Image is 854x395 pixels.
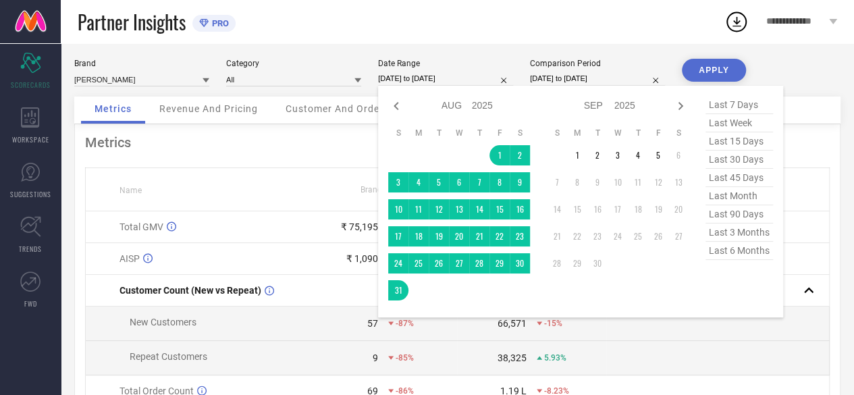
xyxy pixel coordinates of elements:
span: last week [705,114,773,132]
td: Fri Sep 19 2025 [648,199,668,219]
td: Thu Aug 21 2025 [469,226,489,246]
td: Sat Sep 06 2025 [668,145,689,165]
td: Fri Aug 29 2025 [489,253,510,273]
td: Sat Aug 16 2025 [510,199,530,219]
div: 9 [373,352,378,363]
td: Wed Sep 03 2025 [608,145,628,165]
th: Wednesday [449,128,469,138]
span: AISP [119,253,140,264]
th: Friday [648,128,668,138]
td: Sat Sep 20 2025 [668,199,689,219]
td: Fri Sep 26 2025 [648,226,668,246]
td: Sun Aug 31 2025 [388,280,408,300]
span: last 30 days [705,151,773,169]
td: Sat Aug 09 2025 [510,172,530,192]
span: last 15 days [705,132,773,151]
span: SUGGESTIONS [10,189,51,199]
td: Mon Sep 15 2025 [567,199,587,219]
div: Brand [74,59,209,68]
th: Tuesday [429,128,449,138]
span: -15% [544,319,562,328]
th: Saturday [510,128,530,138]
td: Fri Aug 08 2025 [489,172,510,192]
th: Thursday [628,128,648,138]
td: Wed Aug 27 2025 [449,253,469,273]
td: Sun Aug 03 2025 [388,172,408,192]
td: Sat Sep 27 2025 [668,226,689,246]
td: Wed Sep 17 2025 [608,199,628,219]
td: Sun Sep 14 2025 [547,199,567,219]
td: Sun Sep 28 2025 [547,253,567,273]
input: Select comparison period [530,72,665,86]
span: -87% [396,319,414,328]
td: Sun Sep 07 2025 [547,172,567,192]
td: Tue Sep 16 2025 [587,199,608,219]
td: Sun Aug 10 2025 [388,199,408,219]
td: Tue Sep 23 2025 [587,226,608,246]
div: Category [226,59,361,68]
td: Thu Aug 07 2025 [469,172,489,192]
td: Sat Aug 02 2025 [510,145,530,165]
td: Mon Aug 11 2025 [408,199,429,219]
span: Customer Count (New vs Repeat) [119,285,261,296]
td: Sat Aug 30 2025 [510,253,530,273]
th: Thursday [469,128,489,138]
th: Wednesday [608,128,628,138]
span: last month [705,187,773,205]
span: Metrics [95,103,132,114]
td: Mon Sep 22 2025 [567,226,587,246]
td: Tue Aug 05 2025 [429,172,449,192]
td: Thu Sep 11 2025 [628,172,648,192]
td: Tue Sep 30 2025 [587,253,608,273]
td: Fri Aug 01 2025 [489,145,510,165]
td: Fri Sep 05 2025 [648,145,668,165]
span: Customer And Orders [286,103,389,114]
div: Date Range [378,59,513,68]
th: Tuesday [587,128,608,138]
td: Mon Aug 25 2025 [408,253,429,273]
td: Wed Sep 24 2025 [608,226,628,246]
span: last 3 months [705,223,773,242]
span: -85% [396,353,414,363]
td: Sun Aug 17 2025 [388,226,408,246]
span: 5.93% [544,353,566,363]
span: TRENDS [19,244,42,254]
td: Tue Aug 26 2025 [429,253,449,273]
td: Tue Sep 02 2025 [587,145,608,165]
th: Friday [489,128,510,138]
th: Sunday [388,128,408,138]
span: Name [119,186,142,195]
span: SCORECARDS [11,80,51,90]
span: New Customers [130,317,196,327]
span: Revenue And Pricing [159,103,258,114]
td: Wed Aug 20 2025 [449,226,469,246]
td: Sat Aug 23 2025 [510,226,530,246]
button: APPLY [682,59,746,82]
td: Thu Aug 14 2025 [469,199,489,219]
span: WORKSPACE [12,134,49,144]
td: Fri Aug 15 2025 [489,199,510,219]
td: Tue Aug 12 2025 [429,199,449,219]
div: Previous month [388,98,404,114]
span: Brand Value [361,185,405,194]
td: Wed Aug 13 2025 [449,199,469,219]
th: Monday [567,128,587,138]
div: 57 [367,318,378,329]
td: Thu Sep 18 2025 [628,199,648,219]
td: Sun Aug 24 2025 [388,253,408,273]
span: last 45 days [705,169,773,187]
div: Metrics [85,134,830,151]
td: Sun Sep 21 2025 [547,226,567,246]
div: 66,571 [498,318,527,329]
td: Tue Sep 09 2025 [587,172,608,192]
td: Thu Sep 25 2025 [628,226,648,246]
td: Fri Sep 12 2025 [648,172,668,192]
span: FWD [24,298,37,309]
span: Partner Insights [78,8,186,36]
div: ₹ 1,090 [346,253,378,264]
td: Wed Sep 10 2025 [608,172,628,192]
span: last 6 months [705,242,773,260]
div: Open download list [724,9,749,34]
input: Select date range [378,72,513,86]
span: last 7 days [705,96,773,114]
